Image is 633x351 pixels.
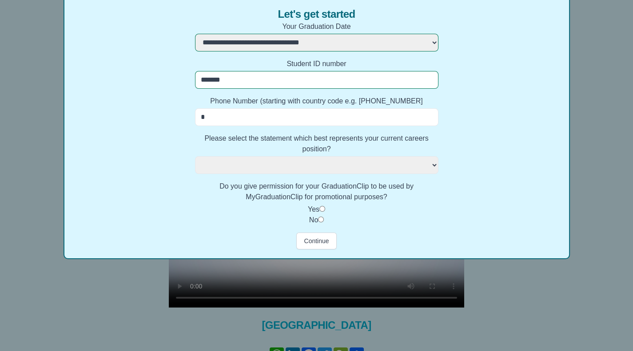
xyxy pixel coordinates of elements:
[278,7,355,21] span: Let's get started
[195,21,438,32] label: Your Graduation Date
[309,216,318,224] label: No
[195,133,438,154] label: Please select the statement which best represents your current careers position?
[195,96,438,106] label: Phone Number (starting with country code e.g. [PHONE_NUMBER]
[195,59,438,69] label: Student ID number
[296,233,336,249] button: Continue
[195,181,438,202] label: Do you give permission for your GraduationClip to be used by MyGraduationClip for promotional pur...
[308,205,319,213] label: Yes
